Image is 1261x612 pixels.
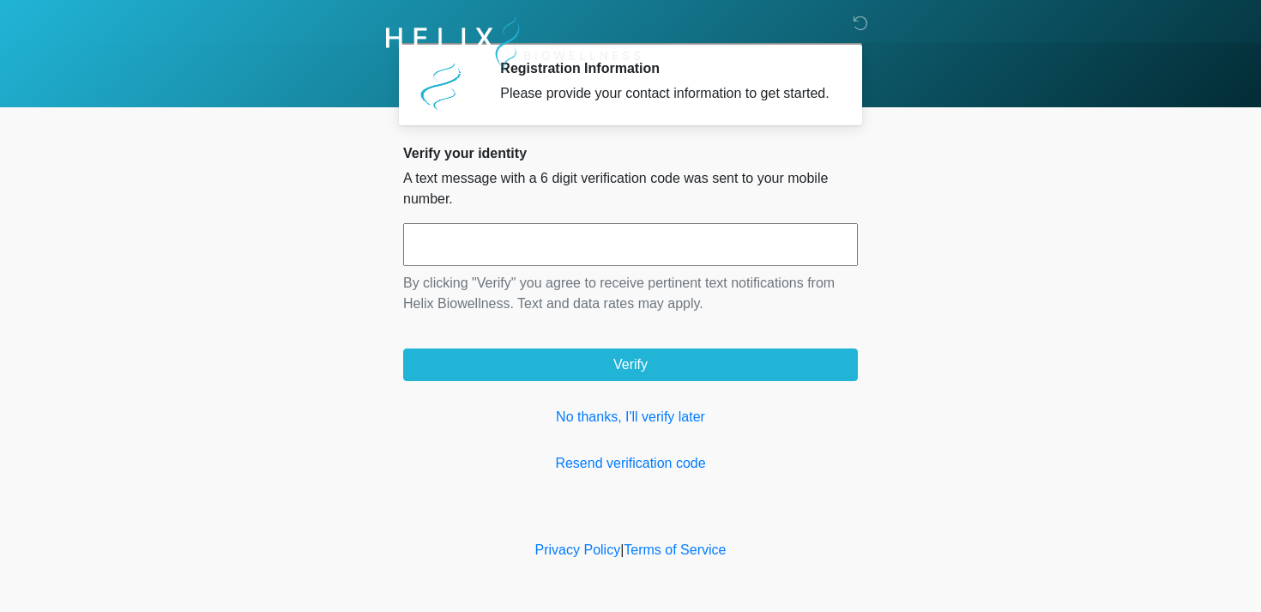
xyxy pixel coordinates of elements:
img: Helix Biowellness Logo [386,13,641,74]
button: Verify [403,348,858,381]
div: Please provide your contact information to get started. [500,83,832,104]
p: By clicking "Verify" you agree to receive pertinent text notifications from Helix Biowellness. Te... [403,273,858,314]
a: No thanks, I'll verify later [403,407,858,427]
h2: Verify your identity [403,145,858,161]
a: | [620,542,624,557]
a: Privacy Policy [535,542,621,557]
a: Resend verification code [403,453,858,474]
p: A text message with a 6 digit verification code was sent to your mobile number. [403,168,858,209]
a: Terms of Service [624,542,726,557]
